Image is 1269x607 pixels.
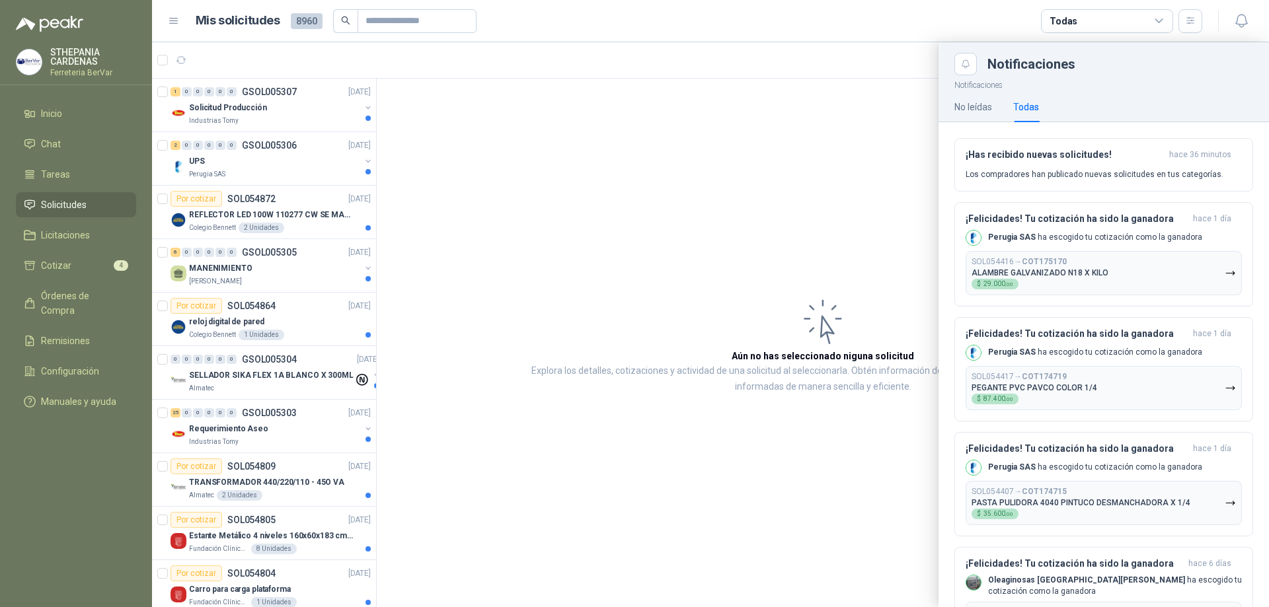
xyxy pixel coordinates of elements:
p: STHEPANIA CARDENAS [50,48,136,66]
h3: ¡Felicidades! Tu cotización ha sido la ganadora [966,213,1188,225]
a: Manuales y ayuda [16,389,136,414]
p: ha escogido tu cotización como la ganadora [988,232,1202,243]
span: Remisiones [41,334,90,348]
p: PASTA PULIDORA 4040 PINTUCO DESMANCHADORA X 1/4 [972,498,1190,507]
b: COT174715 [1022,487,1067,496]
span: hace 36 minutos [1169,149,1231,161]
button: ¡Has recibido nuevas solicitudes!hace 36 minutos Los compradores han publicado nuevas solicitudes... [954,138,1253,192]
a: Configuración [16,359,136,384]
button: ¡Felicidades! Tu cotización ha sido la ganadorahace 1 día Company LogoPerugia SAS ha escogido tu ... [954,202,1253,306]
span: 4 [114,260,128,271]
button: SOL054417→COT174719PEGANTE PVC PAVCO COLOR 1/4$87.400,00 [966,366,1242,410]
p: ha escogido tu cotización como la ganadora [988,462,1202,473]
p: SOL054416 → [972,257,1067,267]
b: Oleaginosas [GEOGRAPHIC_DATA][PERSON_NAME] [988,575,1185,585]
span: Tareas [41,167,70,182]
span: Órdenes de Compra [41,289,124,318]
span: search [341,16,350,25]
p: SOL054407 → [972,487,1067,497]
div: Todas [1050,14,1077,28]
span: ,00 [1005,511,1013,517]
span: Manuales y ayuda [41,394,116,409]
span: Licitaciones [41,228,90,242]
a: Solicitudes [16,192,136,217]
a: Órdenes de Compra [16,283,136,323]
a: Cotizar4 [16,253,136,278]
p: Ferreteria BerVar [50,69,136,77]
b: Perugia SAS [988,347,1036,357]
img: Company Logo [966,231,981,245]
div: $ [972,509,1019,519]
a: Tareas [16,162,136,187]
p: ALAMBRE GALVANIZADO N18 X KILO [972,268,1108,277]
b: Perugia SAS [988,232,1036,242]
div: $ [972,394,1019,404]
button: ¡Felicidades! Tu cotización ha sido la ganadorahace 1 día Company LogoPerugia SAS ha escogido tu ... [954,317,1253,421]
button: SOL054407→COT174715PASTA PULIDORA 4040 PINTUCO DESMANCHADORA X 1/4$35.600,00 [966,481,1242,525]
img: Company Logo [966,345,981,360]
span: 8960 [291,13,323,29]
p: Notificaciones [939,75,1269,92]
span: hace 1 día [1193,328,1231,339]
span: 87.400 [983,396,1013,402]
span: Inicio [41,106,62,121]
a: Remisiones [16,328,136,353]
b: COT175170 [1022,257,1067,266]
h3: ¡Felicidades! Tu cotización ha sido la ganadora [966,558,1183,569]
p: ha escogido tu cotización como la ganadora [988,575,1242,597]
p: Los compradores han publicado nuevas solicitudes en tus categorías. [966,168,1223,180]
span: 35.600 [983,511,1013,517]
a: Inicio [16,101,136,126]
b: Perugia SAS [988,462,1036,472]
div: $ [972,279,1019,289]
span: hace 1 día [1193,443,1231,454]
span: Cotizar [41,258,71,273]
p: ha escogido tu cotización como la ganadora [988,347,1202,358]
button: ¡Felicidades! Tu cotización ha sido la ganadorahace 1 día Company LogoPerugia SAS ha escogido tu ... [954,432,1253,536]
div: Todas [1013,100,1039,114]
div: Notificaciones [987,57,1253,71]
span: ,00 [1005,281,1013,287]
span: 29.000 [983,281,1013,287]
a: Licitaciones [16,223,136,248]
img: Logo peakr [16,16,83,32]
span: ,00 [1005,396,1013,402]
img: Company Logo [966,460,981,475]
h3: ¡Felicidades! Tu cotización ha sido la ganadora [966,328,1188,339]
span: Chat [41,137,61,151]
h3: ¡Felicidades! Tu cotización ha sido la ganadora [966,443,1188,454]
span: hace 1 día [1193,213,1231,225]
span: Solicitudes [41,197,87,212]
button: Close [954,53,977,75]
p: SOL054417 → [972,372,1067,382]
img: Company Logo [17,50,42,75]
h1: Mis solicitudes [196,11,280,30]
div: No leídas [954,100,992,114]
button: SOL054416→COT175170ALAMBRE GALVANIZADO N18 X KILO$29.000,00 [966,251,1242,295]
p: PEGANTE PVC PAVCO COLOR 1/4 [972,383,1097,392]
b: COT174719 [1022,372,1067,381]
span: hace 6 días [1188,558,1231,569]
h3: ¡Has recibido nuevas solicitudes! [966,149,1164,161]
a: Chat [16,131,136,157]
img: Company Logo [966,575,981,590]
span: Configuración [41,364,99,378]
